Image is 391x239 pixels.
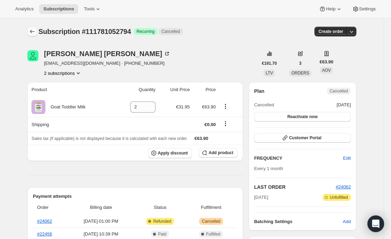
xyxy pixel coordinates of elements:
h2: Payment attempts [33,193,238,200]
span: Subscription #111781052794 [38,28,131,35]
button: Edit [339,153,355,164]
button: Subscriptions [27,27,37,36]
span: ORDERS [291,71,309,76]
span: Subscriptions [43,6,74,12]
span: Customer Portal [289,135,321,141]
h2: FREQUENCY [254,155,343,162]
span: Cancelled [254,101,274,108]
h2: Plan [254,88,265,95]
div: Open Intercom Messenger [367,215,384,232]
span: Reactivate now [287,114,318,119]
span: Add [343,218,351,225]
button: #24062 [336,184,351,191]
span: Create order [319,29,343,34]
span: [DATE] [254,194,268,201]
span: Giuseppe Saladino [27,50,38,61]
button: Help [315,4,346,14]
span: Cancelled [161,29,180,34]
img: product img [32,100,45,114]
span: LTV [266,71,273,76]
span: €63.90 [320,59,334,65]
span: Unfulfilled [330,195,348,200]
button: Create order [314,27,347,36]
h6: Batching Settings [254,218,343,225]
button: Tools [80,4,106,14]
span: [DATE] [337,101,351,108]
span: Settings [359,6,376,12]
th: Shipping [27,117,115,132]
span: 3 [299,61,302,66]
th: Price [192,82,218,97]
span: Tools [84,6,95,12]
span: Billing date [71,204,132,211]
button: Reactivate now [254,112,351,122]
span: Apply discount [158,150,188,156]
h2: LAST ORDER [254,184,336,191]
span: Cancelled [330,88,348,94]
span: Refunded [153,219,171,224]
button: 3 [295,59,306,68]
span: €0.00 [204,122,216,127]
span: Every 1 month [254,166,283,171]
span: Fulfilled [206,231,220,237]
div: [PERSON_NAME] [PERSON_NAME] [44,50,170,57]
button: Product actions [220,103,231,110]
button: Product actions [44,70,82,77]
span: €31.95 [176,104,190,109]
button: Add product [199,148,237,158]
a: #24062 [336,184,351,189]
span: Fulfillment [189,204,233,211]
span: AOV [322,68,331,73]
th: Order [33,200,69,215]
button: Subscriptions [39,4,78,14]
span: [EMAIL_ADDRESS][DOMAIN_NAME] · [PHONE_NUMBER] [44,60,170,67]
button: Analytics [11,4,38,14]
button: Apply discount [148,148,192,158]
span: [DATE] · 10:39 PM [71,231,132,238]
button: Add [339,216,355,227]
button: Settings [348,4,380,14]
div: Goat Toddler Milk [45,104,86,110]
span: Recurring [136,29,154,34]
th: Quantity [115,82,157,97]
span: Edit [343,155,351,162]
span: Sales tax (if applicable) is not displayed because it is calculated with each new order. [32,136,188,141]
button: Customer Portal [254,133,351,143]
span: €63.90 [202,104,216,109]
span: Analytics [15,6,34,12]
span: [DATE] · 01:00 PM [71,218,132,225]
th: Product [27,82,115,97]
span: Help [326,6,335,12]
span: Status [135,204,185,211]
button: Shipping actions [220,120,231,127]
span: Cancelled [202,219,220,224]
span: €63.90 [195,136,208,141]
span: Paid [158,231,166,237]
span: Add product [208,150,233,156]
a: #22456 [37,231,52,237]
th: Unit Price [158,82,192,97]
a: #24062 [37,219,52,224]
button: €191.70 [258,59,281,68]
span: €191.70 [262,61,277,66]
